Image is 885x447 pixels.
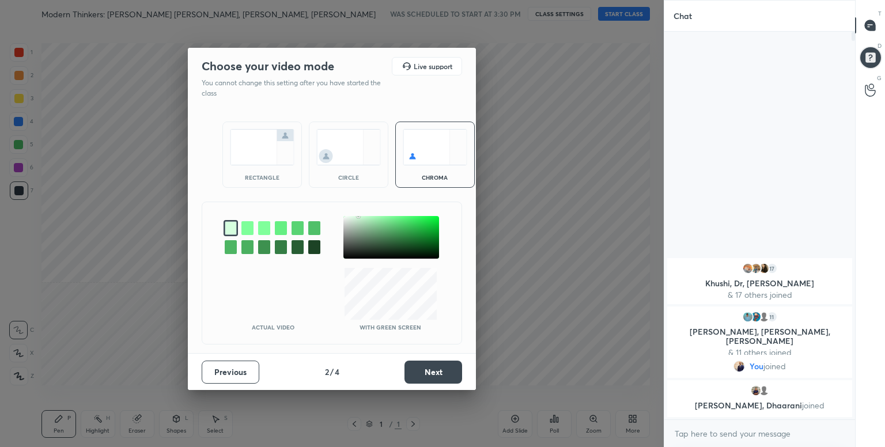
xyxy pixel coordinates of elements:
p: With green screen [360,324,421,330]
img: chromaScreenIcon.c19ab0a0.svg [403,129,467,165]
p: Actual Video [252,324,294,330]
p: G [877,74,882,82]
p: & 11 others joined [674,348,845,357]
div: grid [664,256,855,419]
img: 9ba1ac57d3d24bae9073479ade022474.jpg [750,263,762,274]
p: Khushi, Dr, [PERSON_NAME] [674,279,845,288]
img: default.png [758,311,770,323]
p: T [878,9,882,18]
img: d93712f08fc04b5796219539b32ab71c.jpg [750,385,762,396]
span: joined [802,400,825,411]
img: default.png [758,385,770,396]
p: Chat [664,1,701,31]
div: circle [326,175,372,180]
img: 1ad9f6c53e66481dbfb032c41bd60491.jpg [742,311,754,323]
img: circleScreenIcon.acc0effb.svg [316,129,381,165]
p: [PERSON_NAME], Dhaarani [674,401,845,410]
span: You [750,362,763,371]
p: & 17 others joined [674,290,845,300]
h5: Live support [414,63,452,70]
h4: 2 [325,366,329,378]
button: Previous [202,361,259,384]
div: chroma [412,175,458,180]
img: e240e46d25be4ff999e6399512018d8c.jpg [742,263,754,274]
img: normalScreenIcon.ae25ed63.svg [230,129,294,165]
img: 5861a47a71f9447d96050a15b4452549.jpg [733,361,745,372]
div: rectangle [239,175,285,180]
p: D [878,41,882,50]
h4: / [330,366,334,378]
div: 17 [766,263,778,274]
h4: 4 [335,366,339,378]
img: f712695b7e95433fa99f64dd0a11f03c.jpg [758,263,770,274]
button: Next [404,361,462,384]
h2: Choose your video mode [202,59,334,74]
span: joined [763,362,786,371]
p: [PERSON_NAME], [PERSON_NAME], [PERSON_NAME] [674,327,845,346]
div: 11 [766,311,778,323]
p: You cannot change this setting after you have started the class [202,78,388,99]
img: 46a8cb727c0149a9a793adf305ba59cd.jpg [750,311,762,323]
